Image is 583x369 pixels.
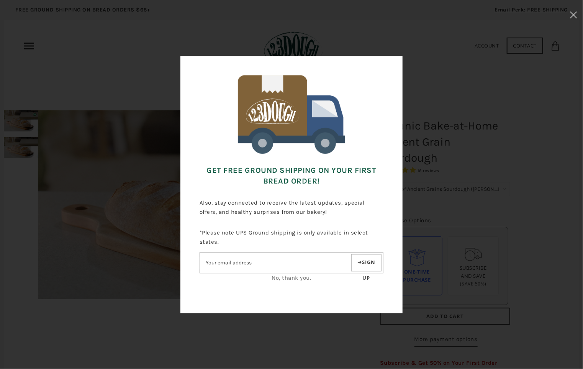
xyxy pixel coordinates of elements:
a: No, thank you. [272,274,311,281]
button: Sign up [351,254,382,271]
img: 123Dough Bakery Free Shipping for First Time Customers [238,75,345,154]
div: *Please note UPS Ground shipping is only available in select states. [200,222,383,288]
input: Email address [200,256,350,269]
p: Also, stay connected to receive the latest updates, special offers, and healthy surprises from ou... [200,192,383,222]
h3: Get FREE Ground Shipping on Your First Bread Order! [200,159,383,192]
